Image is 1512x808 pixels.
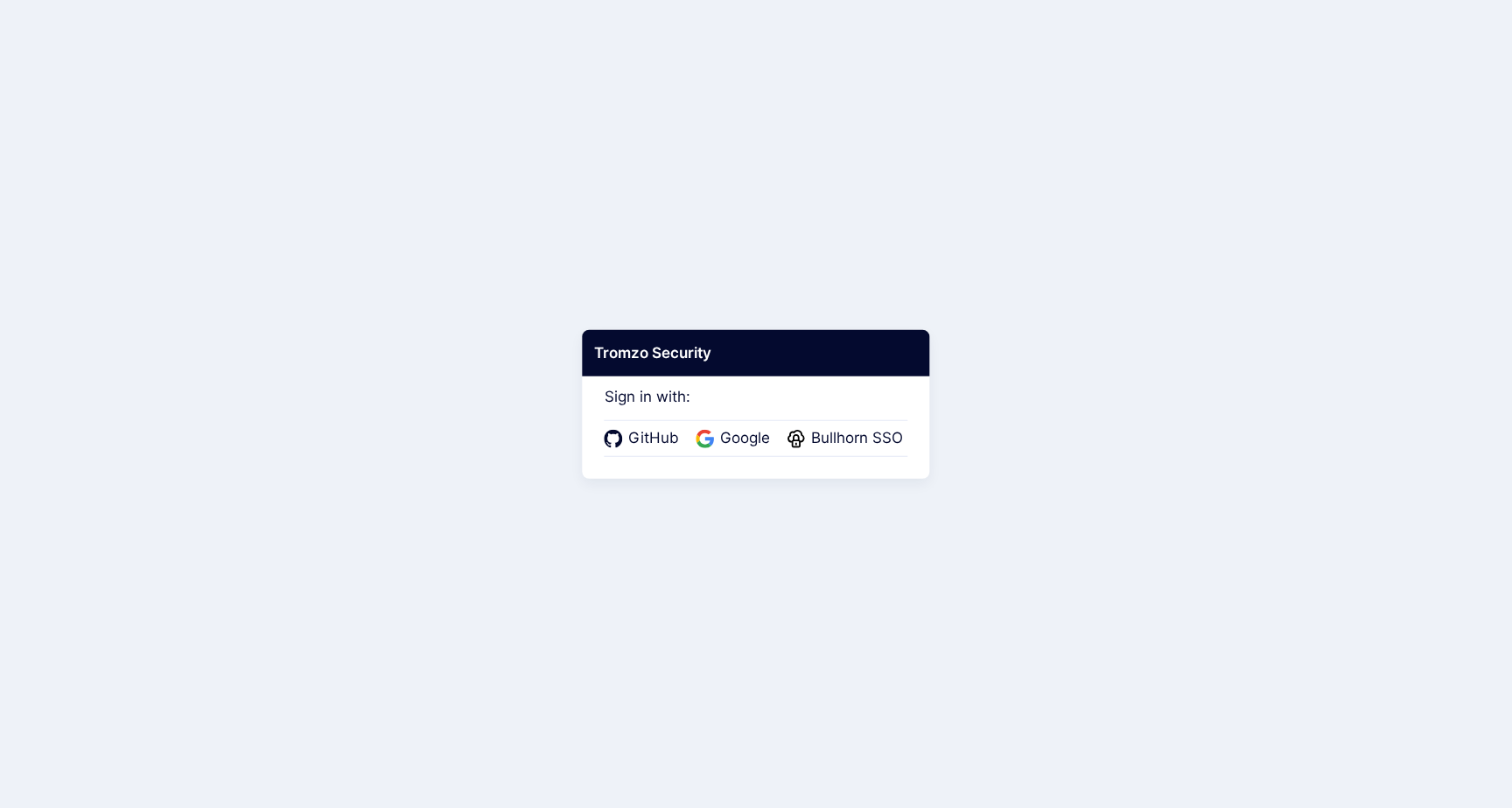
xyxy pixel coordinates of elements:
span: Bullhorn SSO [806,427,908,450]
a: GitHub [605,427,684,450]
span: GitHub [623,427,684,450]
a: Bullhorn SSO [787,427,908,450]
div: Sign in with: [605,363,908,456]
span: Google [715,427,775,450]
a: Google [696,427,775,450]
div: Tromzo Security [582,329,929,376]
